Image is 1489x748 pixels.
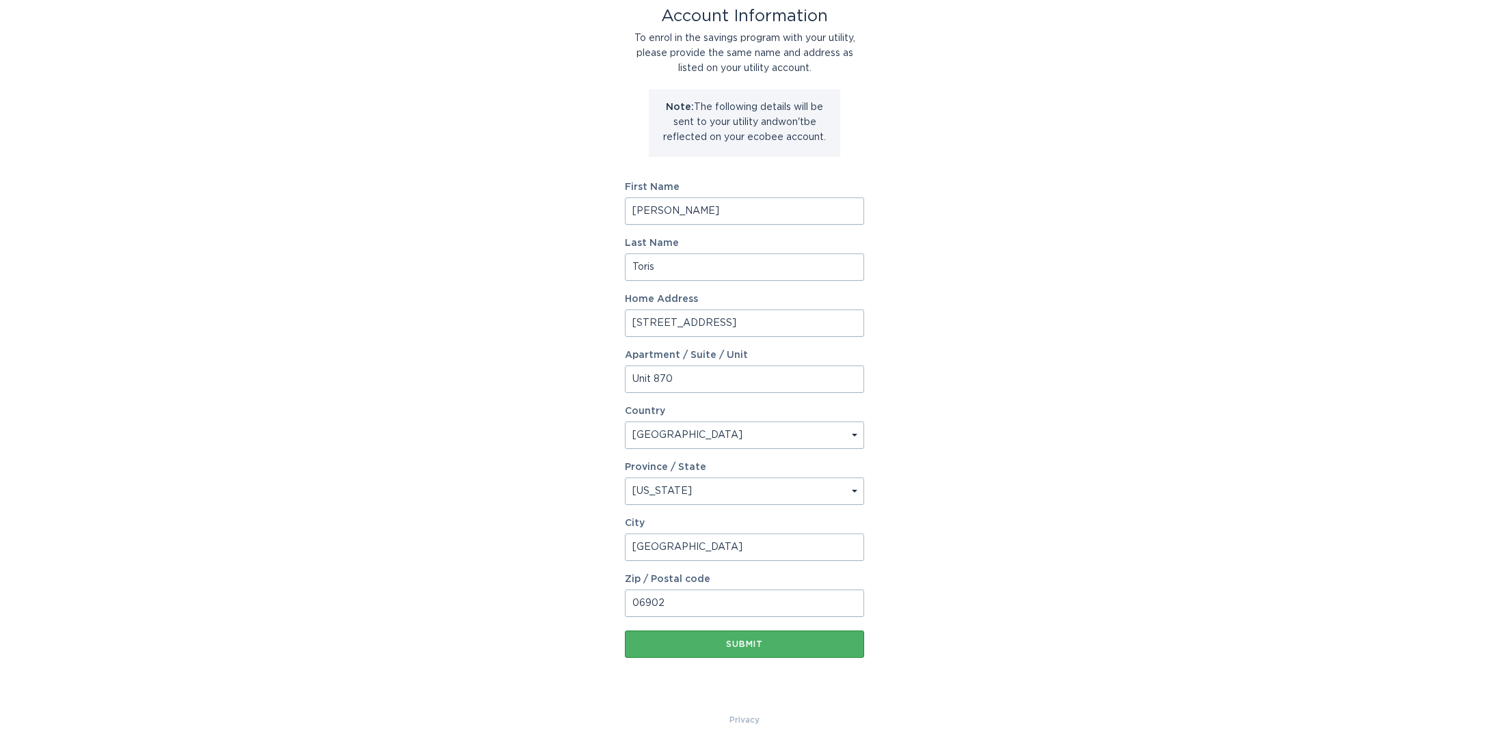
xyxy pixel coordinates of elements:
[625,574,864,584] label: Zip / Postal code
[659,100,830,145] p: The following details will be sent to your utility and won't be reflected on your ecobee account.
[625,294,864,304] label: Home Address
[729,712,760,728] a: Privacy Policy & Terms of Use
[625,462,706,472] label: Province / State
[625,631,864,658] button: Submit
[625,518,864,528] label: City
[625,350,864,360] label: Apartment / Suite / Unit
[625,238,864,248] label: Last Name
[666,102,694,112] strong: Note:
[625,182,864,192] label: First Name
[625,31,864,76] div: To enrol in the savings program with your utility, please provide the same name and address as li...
[632,640,857,648] div: Submit
[625,406,665,416] label: Country
[625,9,864,24] div: Account Information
